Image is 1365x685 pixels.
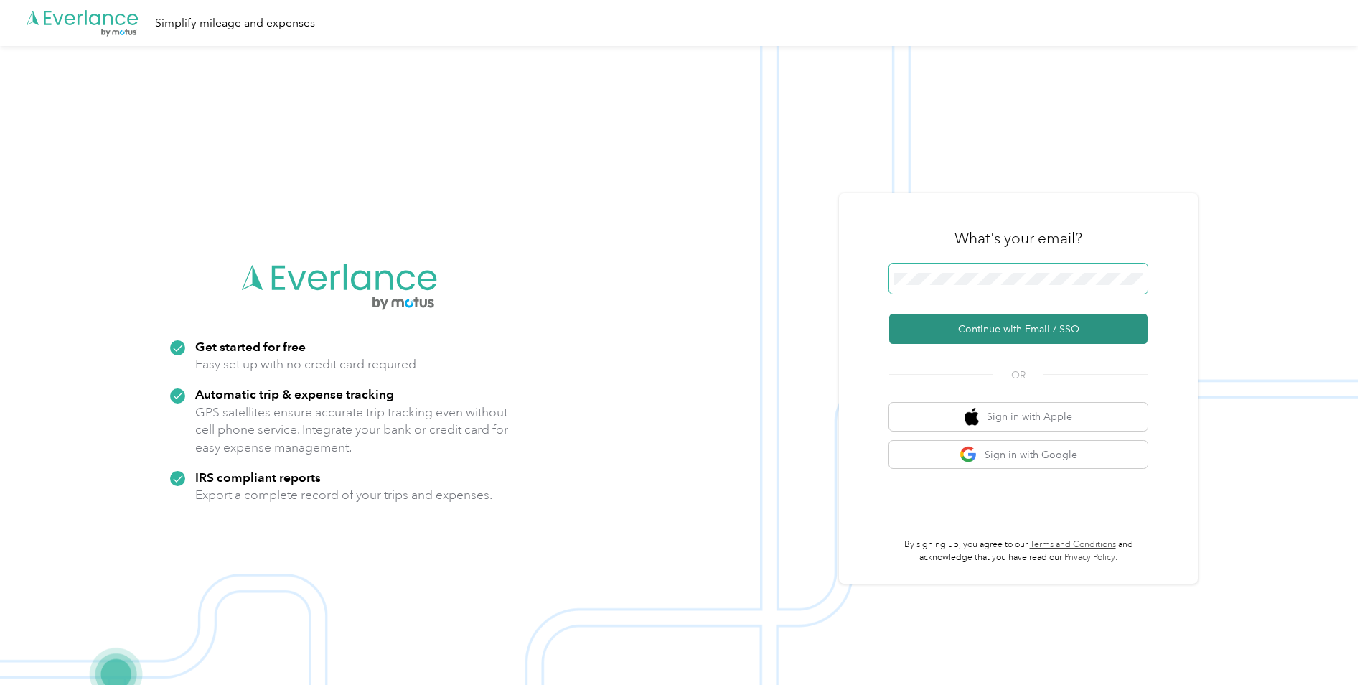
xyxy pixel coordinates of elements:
[889,403,1148,431] button: apple logoSign in with Apple
[889,314,1148,344] button: Continue with Email / SSO
[954,228,1082,248] h3: What's your email?
[1064,552,1115,563] a: Privacy Policy
[195,470,321,485] strong: IRS compliant reports
[195,386,394,401] strong: Automatic trip & expense tracking
[155,14,315,32] div: Simplify mileage and expenses
[889,539,1148,564] p: By signing up, you agree to our and acknowledge that you have read our .
[965,408,979,426] img: apple logo
[1030,539,1116,550] a: Terms and Conditions
[889,441,1148,469] button: google logoSign in with Google
[960,446,977,464] img: google logo
[993,368,1043,383] span: OR
[195,339,306,354] strong: Get started for free
[195,404,509,457] p: GPS satellites ensure accurate trip tracking even without cell phone service. Integrate your bank...
[195,355,416,373] p: Easy set up with no credit card required
[195,486,492,504] p: Export a complete record of your trips and expenses.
